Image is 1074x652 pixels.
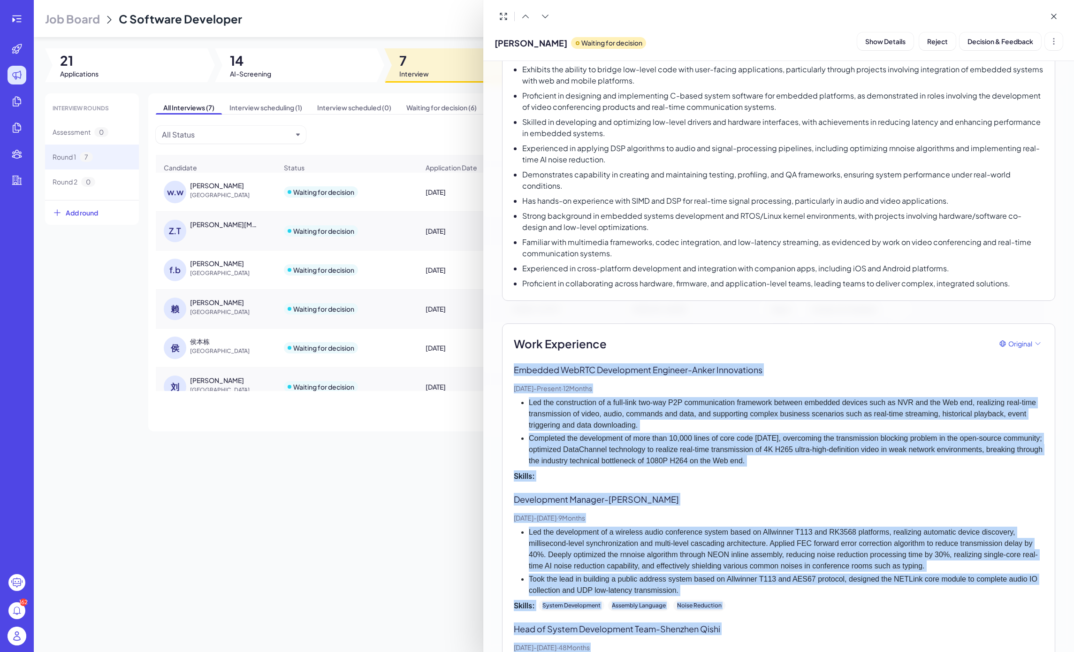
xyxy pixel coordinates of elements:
[865,37,906,46] span: Show Details
[522,210,1044,233] p: Strong background in embedded systems development and RTOS/Linux kernel environments, with projec...
[581,38,642,48] p: Waiting for decision
[514,622,1044,635] p: Head of System Development Team - Shenzhen Qishi
[673,600,725,611] div: Noise Reduction
[608,600,670,611] div: Assembly Language
[1008,339,1032,349] span: Original
[522,143,1044,165] p: Experienced in applying DSP algorithms to audio and signal-processing pipelines, including optimi...
[539,600,604,611] div: System Development
[529,433,1044,467] li: Completed the development of more than 10,000 lines of core code [DATE], overcoming the transmiss...
[514,363,1044,376] p: Embedded WebRTC Development Engineer - Anker Innovations
[522,263,949,274] p: Experienced in cross-platform development and integration with companion apps, including iOS and ...
[927,37,948,46] span: Reject
[522,64,1044,86] p: Exhibits the ability to bridge low-level code with user-facing applications, particularly through...
[514,470,535,482] span: Skills:
[522,90,1044,113] p: Proficient in designing and implementing C-based system software for embedded platforms, as demon...
[960,32,1041,50] button: Decision & Feedback
[919,32,956,50] button: Reject
[514,493,1044,506] p: Development Manager - [PERSON_NAME]
[514,335,607,352] span: Work Experience
[522,278,1010,289] p: Proficient in collaborating across hardware, firmware, and application-level teams, leading teams...
[522,169,1044,192] p: Demonstrates capability in creating and maintaining testing, profiling, and QA frameworks, ensuri...
[514,513,1044,523] p: [DATE] - [DATE] · 9 Months
[495,37,567,49] span: [PERSON_NAME]
[857,32,914,50] button: Show Details
[522,195,949,207] p: Has hands-on experience with SIMD and DSP for real-time signal processing, particularly in audio ...
[514,600,535,611] span: Skills:
[529,574,1044,596] li: Took the lead in building a public address system based on Allwinner T113 and AES67 protocol, des...
[967,37,1033,46] span: Decision & Feedback
[529,397,1044,431] li: Led the construction of a full-link two-way P2P communication framework between embedded devices ...
[522,237,1044,259] p: Familiar with multimedia frameworks, codec integration, and low-latency streaming, as evidenced b...
[514,384,1044,393] p: [DATE] - Present · 12 Months
[522,116,1044,139] p: Skilled in developing and optimizing low-level drivers and hardware interfaces, with achievements...
[529,527,1044,572] li: Led the development of a wireless audio conference system based on Allwinner T113 and RK3568 plat...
